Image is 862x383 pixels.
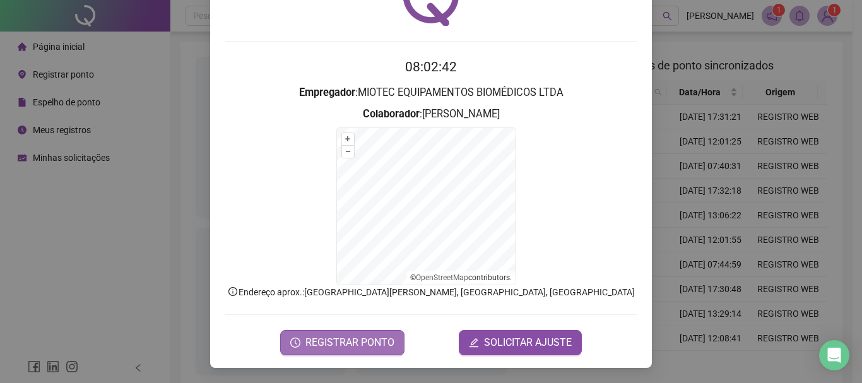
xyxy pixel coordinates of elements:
[299,86,355,98] strong: Empregador
[225,106,637,122] h3: : [PERSON_NAME]
[484,335,572,350] span: SOLICITAR AJUSTE
[459,330,582,355] button: editSOLICITAR AJUSTE
[225,285,637,299] p: Endereço aprox. : [GEOGRAPHIC_DATA][PERSON_NAME], [GEOGRAPHIC_DATA], [GEOGRAPHIC_DATA]
[819,340,849,370] div: Open Intercom Messenger
[227,286,239,297] span: info-circle
[342,146,354,158] button: –
[469,338,479,348] span: edit
[342,133,354,145] button: +
[290,338,300,348] span: clock-circle
[363,108,420,120] strong: Colaborador
[410,273,512,282] li: © contributors.
[305,335,394,350] span: REGISTRAR PONTO
[416,273,468,282] a: OpenStreetMap
[225,85,637,101] h3: : MIOTEC EQUIPAMENTOS BIOMÉDICOS LTDA
[405,59,457,74] time: 08:02:42
[280,330,404,355] button: REGISTRAR PONTO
